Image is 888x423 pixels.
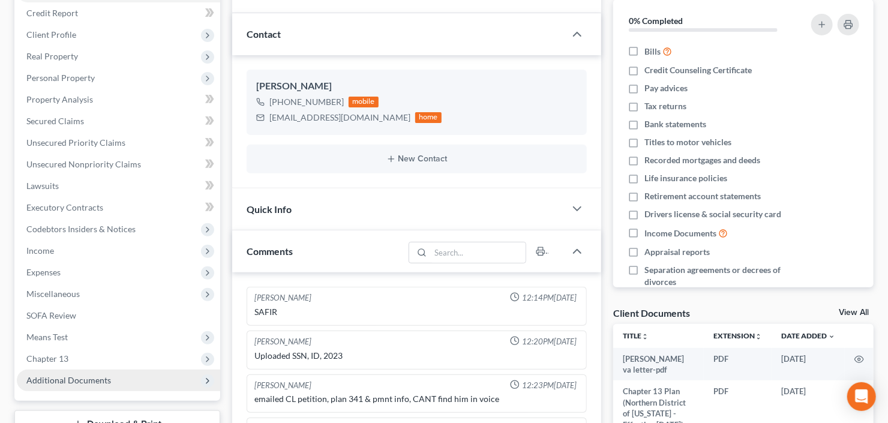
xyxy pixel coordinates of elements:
td: [PERSON_NAME] va letter-pdf [613,348,704,381]
a: View All [839,308,869,317]
span: Bills [644,46,661,58]
span: Client Profile [26,29,76,40]
a: Executory Contracts [17,197,220,218]
span: Quick Info [247,203,292,215]
span: Income [26,245,54,256]
span: Means Test [26,332,68,342]
span: Recorded mortgages and deeds [644,154,760,166]
div: [PHONE_NUMBER] [269,96,344,108]
i: expand_more [828,333,835,340]
span: Executory Contracts [26,202,103,212]
span: SOFA Review [26,310,76,320]
td: PDF [704,348,772,381]
a: Extensionunfold_more [713,331,762,340]
span: Contact [247,28,281,40]
span: Comments [247,245,293,257]
span: Chapter 13 [26,353,68,364]
span: Titles to motor vehicles [644,136,731,148]
a: Unsecured Nonpriority Claims [17,154,220,175]
span: Miscellaneous [26,289,80,299]
input: Search... [431,242,526,263]
div: [PERSON_NAME] [256,79,577,94]
div: Uploaded SSN, ID, 2023 [254,350,579,362]
span: 12:20PM[DATE] [522,336,577,347]
span: Property Analysis [26,94,93,104]
span: Lawsuits [26,181,59,191]
span: Credit Report [26,8,78,18]
span: Life insurance policies [644,172,727,184]
span: Bank statements [644,118,706,130]
span: Secured Claims [26,116,84,126]
span: Appraisal reports [644,246,710,258]
div: home [415,112,442,123]
strong: 0% Completed [629,16,683,26]
span: Drivers license & social security card [644,208,781,220]
span: Credit Counseling Certificate [644,64,752,76]
a: Unsecured Priority Claims [17,132,220,154]
span: 12:14PM[DATE] [522,292,577,304]
a: Credit Report [17,2,220,24]
i: unfold_more [755,333,762,340]
div: Client Documents [613,307,690,319]
span: Codebtors Insiders & Notices [26,224,136,234]
a: Date Added expand_more [781,331,835,340]
span: Tax returns [644,100,686,112]
a: Secured Claims [17,110,220,132]
span: Personal Property [26,73,95,83]
div: Open Intercom Messenger [847,382,876,411]
div: [PERSON_NAME] [254,380,311,391]
a: Titleunfold_more [623,331,649,340]
div: [PERSON_NAME] [254,336,311,347]
span: Retirement account statements [644,190,761,202]
a: Lawsuits [17,175,220,197]
span: Additional Documents [26,375,111,385]
span: Unsecured Priority Claims [26,137,125,148]
span: Expenses [26,267,61,277]
span: Unsecured Nonpriority Claims [26,159,141,169]
span: Real Property [26,51,78,61]
span: Separation agreements or decrees of divorces [644,264,798,288]
td: [DATE] [772,348,845,381]
a: Property Analysis [17,89,220,110]
div: [EMAIL_ADDRESS][DOMAIN_NAME] [269,112,410,124]
span: 12:23PM[DATE] [522,380,577,391]
div: SAFIR [254,306,579,318]
a: SOFA Review [17,305,220,326]
i: unfold_more [641,333,649,340]
div: [PERSON_NAME] [254,292,311,304]
div: emailed CL petition, plan 341 & pmnt info, CANT find him in voice [254,393,579,405]
span: Income Documents [644,227,716,239]
div: mobile [349,97,379,107]
span: Pay advices [644,82,688,94]
button: New Contact [256,154,577,164]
